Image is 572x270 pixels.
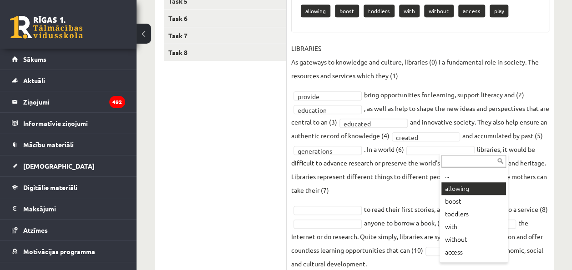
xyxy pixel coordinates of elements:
[441,195,506,208] div: boost
[441,220,506,233] div: with
[441,208,506,220] div: toddlers
[441,246,506,259] div: access
[441,182,506,195] div: allowing
[441,170,506,182] div: ...
[441,233,506,246] div: without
